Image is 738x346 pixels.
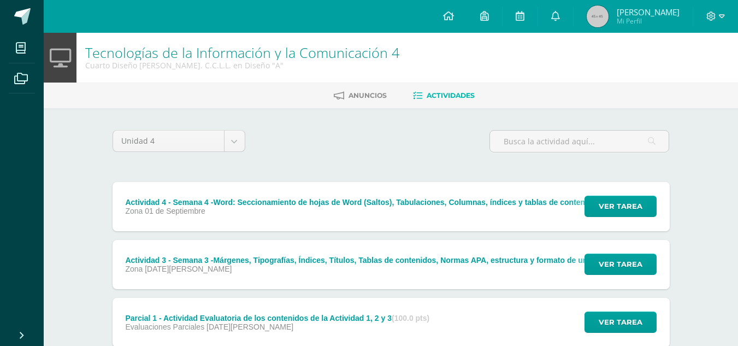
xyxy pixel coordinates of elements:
button: Ver tarea [585,254,657,275]
span: Actividades [427,91,475,99]
h1: Tecnologías de la Información y la Comunicación 4 [85,45,399,60]
a: Anuncios [334,87,387,104]
span: [DATE][PERSON_NAME] [206,322,293,331]
div: Parcial 1 - Actividad Evaluatoria de los contenidos de la Actividad 1, 2 y 3 [125,314,429,322]
span: [PERSON_NAME] [617,7,680,17]
span: Anuncios [349,91,387,99]
span: [DATE][PERSON_NAME] [145,265,232,273]
span: Mi Perfil [617,16,680,26]
input: Busca la actividad aquí... [490,131,669,152]
a: Actividades [413,87,475,104]
span: Ver tarea [599,254,642,274]
a: Tecnologías de la Información y la Comunicación 4 [85,43,399,62]
strong: (100.0 pts) [392,314,429,322]
span: Evaluaciones Parciales [125,322,204,331]
img: 45x45 [587,5,609,27]
span: Zona [125,207,143,215]
span: Zona [125,265,143,273]
button: Ver tarea [585,312,657,333]
div: Actividad 4 - Semana 4 -Word: Seccionamiento de hojas de Word (Saltos), Tabulaciones, Columnas, í... [125,198,636,207]
div: Cuarto Diseño Bach. C.C.L.L. en Diseño 'A' [85,60,399,71]
span: Ver tarea [599,196,642,216]
a: Unidad 4 [113,131,245,151]
span: 01 de Septiembre [145,207,205,215]
div: Actividad 3 - Semana 3 -Márgenes, Tipografías, Índices, Títulos, Tablas de contenidos, Normas APA... [125,256,734,265]
button: Ver tarea [585,196,657,217]
span: Unidad 4 [121,131,216,151]
span: Ver tarea [599,312,642,332]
